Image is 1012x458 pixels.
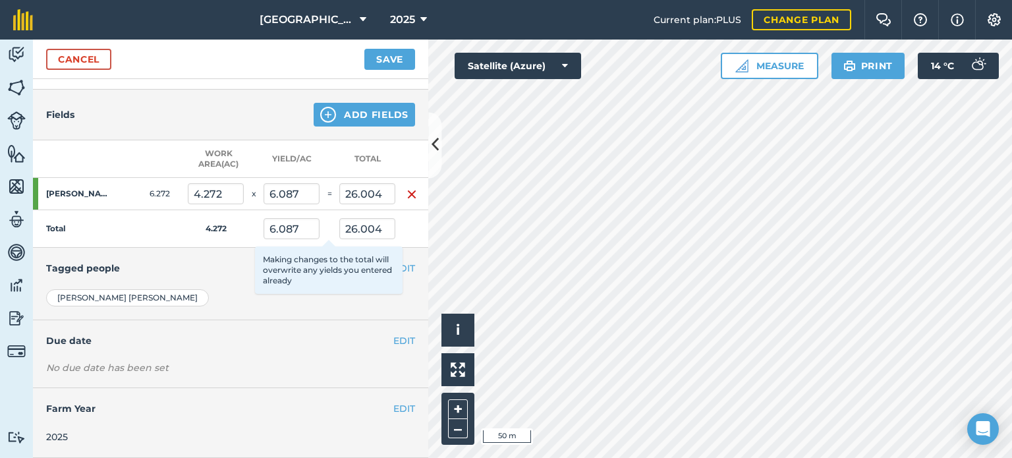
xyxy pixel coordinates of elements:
[965,53,991,79] img: svg+xml;base64,PD94bWwgdmVyc2lvbj0iMS4wIiBlbmNvZGluZz0idXRmLTgiPz4KPCEtLSBHZW5lcmF0b3I6IEFkb2JlIE...
[735,59,748,72] img: Ruler icon
[451,362,465,377] img: Four arrows, one pointing top left, one top right, one bottom right and the last bottom left
[46,361,415,374] div: No due date has been set
[46,261,415,275] h4: Tagged people
[752,9,851,30] a: Change plan
[448,419,468,438] button: –
[407,186,417,202] img: svg+xml;base64,PHN2ZyB4bWxucz0iaHR0cDovL3d3dy53My5vcmcvMjAwMC9zdmciIHdpZHRoPSIxNiIgaGVpZ2h0PSIyNC...
[46,223,66,233] strong: Total
[7,275,26,295] img: svg+xml;base64,PD94bWwgdmVyc2lvbj0iMS4wIiBlbmNvZGluZz0idXRmLTgiPz4KPCEtLSBHZW5lcmF0b3I6IEFkb2JlIE...
[7,78,26,98] img: svg+xml;base64,PHN2ZyB4bWxucz0iaHR0cDovL3d3dy53My5vcmcvMjAwMC9zdmciIHdpZHRoPSI1NiIgaGVpZ2h0PSI2MC...
[320,178,339,210] td: =
[339,140,395,178] th: Total
[320,107,336,123] img: svg+xml;base64,PHN2ZyB4bWxucz0iaHR0cDovL3d3dy53My5vcmcvMjAwMC9zdmciIHdpZHRoPSIxNCIgaGVpZ2h0PSIyNC...
[264,140,320,178] th: Yield / Ac
[654,13,741,27] span: Current plan : PLUS
[876,13,891,26] img: Two speech bubbles overlapping with the left bubble in the forefront
[7,111,26,130] img: svg+xml;base64,PD94bWwgdmVyc2lvbj0iMS4wIiBlbmNvZGluZz0idXRmLTgiPz4KPCEtLSBHZW5lcmF0b3I6IEFkb2JlIE...
[260,12,354,28] span: [GEOGRAPHIC_DATA]
[46,188,108,199] strong: [PERSON_NAME]
[7,342,26,360] img: svg+xml;base64,PD94bWwgdmVyc2lvbj0iMS4wIiBlbmNvZGluZz0idXRmLTgiPz4KPCEtLSBHZW5lcmF0b3I6IEFkb2JlIE...
[931,53,954,79] span: 14 ° C
[913,13,928,26] img: A question mark icon
[46,49,111,70] a: Cancel
[46,333,415,348] h4: Due date
[255,246,403,294] div: Making changes to the total will overwrite any yields you entered already
[46,430,415,444] div: 2025
[986,13,1002,26] img: A cog icon
[46,107,74,122] h4: Fields
[132,178,188,210] td: 6.272
[7,210,26,229] img: svg+xml;base64,PD94bWwgdmVyc2lvbj0iMS4wIiBlbmNvZGluZz0idXRmLTgiPz4KPCEtLSBHZW5lcmF0b3I6IEFkb2JlIE...
[831,53,905,79] button: Print
[918,53,999,79] button: 14 °C
[7,45,26,65] img: svg+xml;base64,PD94bWwgdmVyc2lvbj0iMS4wIiBlbmNvZGluZz0idXRmLTgiPz4KPCEtLSBHZW5lcmF0b3I6IEFkb2JlIE...
[13,9,33,30] img: fieldmargin Logo
[188,140,244,178] th: Work area ( Ac )
[951,12,964,28] img: svg+xml;base64,PHN2ZyB4bWxucz0iaHR0cDovL3d3dy53My5vcmcvMjAwMC9zdmciIHdpZHRoPSIxNyIgaGVpZ2h0PSIxNy...
[390,12,415,28] span: 2025
[314,103,415,127] button: Add Fields
[7,431,26,444] img: svg+xml;base64,PD94bWwgdmVyc2lvbj0iMS4wIiBlbmNvZGluZz0idXRmLTgiPz4KPCEtLSBHZW5lcmF0b3I6IEFkb2JlIE...
[7,177,26,196] img: svg+xml;base64,PHN2ZyB4bWxucz0iaHR0cDovL3d3dy53My5vcmcvMjAwMC9zdmciIHdpZHRoPSI1NiIgaGVpZ2h0PSI2MC...
[244,178,264,210] td: x
[448,399,468,419] button: +
[393,261,415,275] button: EDIT
[455,53,581,79] button: Satellite (Azure)
[7,308,26,328] img: svg+xml;base64,PD94bWwgdmVyc2lvbj0iMS4wIiBlbmNvZGluZz0idXRmLTgiPz4KPCEtLSBHZW5lcmF0b3I6IEFkb2JlIE...
[7,144,26,163] img: svg+xml;base64,PHN2ZyB4bWxucz0iaHR0cDovL3d3dy53My5vcmcvMjAwMC9zdmciIHdpZHRoPSI1NiIgaGVpZ2h0PSI2MC...
[441,314,474,347] button: i
[393,333,415,348] button: EDIT
[843,58,856,74] img: svg+xml;base64,PHN2ZyB4bWxucz0iaHR0cDovL3d3dy53My5vcmcvMjAwMC9zdmciIHdpZHRoPSIxOSIgaGVpZ2h0PSIyNC...
[7,243,26,262] img: svg+xml;base64,PD94bWwgdmVyc2lvbj0iMS4wIiBlbmNvZGluZz0idXRmLTgiPz4KPCEtLSBHZW5lcmF0b3I6IEFkb2JlIE...
[46,289,209,306] div: [PERSON_NAME] [PERSON_NAME]
[721,53,818,79] button: Measure
[456,322,460,338] span: i
[364,49,415,70] button: Save
[206,223,227,233] strong: 4.272
[393,401,415,416] button: EDIT
[46,401,415,416] h4: Farm Year
[967,413,999,445] div: Open Intercom Messenger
